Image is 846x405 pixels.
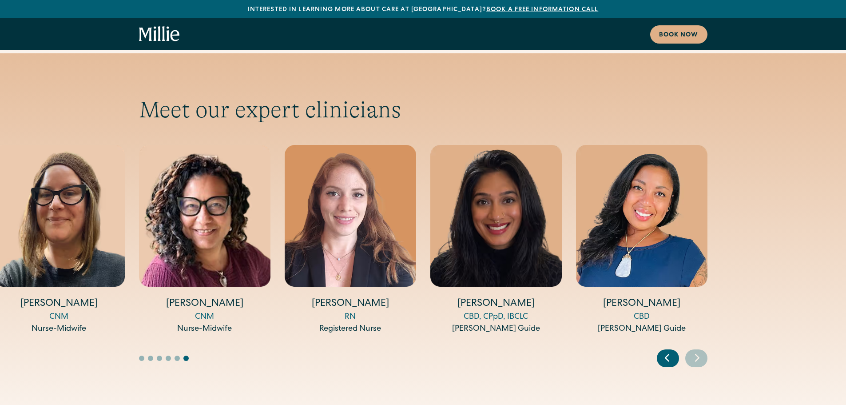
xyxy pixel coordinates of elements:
div: 14 / 14 [576,145,707,335]
div: [PERSON_NAME] Guide [576,323,707,335]
div: Book now [659,31,699,40]
div: [PERSON_NAME] Guide [430,323,562,335]
div: Next slide [685,349,707,367]
h4: [PERSON_NAME] [576,297,707,311]
h2: Meet our expert clinicians [139,96,707,124]
button: Go to slide 1 [139,356,144,361]
a: home [139,26,180,42]
div: 13 / 14 [430,145,562,335]
div: CBD [576,311,707,323]
div: Registered Nurse [285,323,416,335]
a: Book a free information call [486,7,598,13]
div: CBD, CPpD, IBCLC [430,311,562,323]
div: Previous slide [657,349,679,367]
button: Go to slide 4 [166,356,171,361]
div: RN [285,311,416,323]
h4: [PERSON_NAME] [430,297,562,311]
button: Go to slide 6 [183,356,189,361]
button: Go to slide 2 [148,356,153,361]
h4: [PERSON_NAME] [139,297,270,311]
a: Book now [650,25,707,44]
button: Go to slide 3 [157,356,162,361]
div: Nurse-Midwife [139,323,270,335]
div: CNM [139,311,270,323]
button: Go to slide 5 [175,356,180,361]
div: 12 / 14 [285,145,416,335]
div: 11 / 14 [139,145,270,335]
h4: [PERSON_NAME] [285,297,416,311]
